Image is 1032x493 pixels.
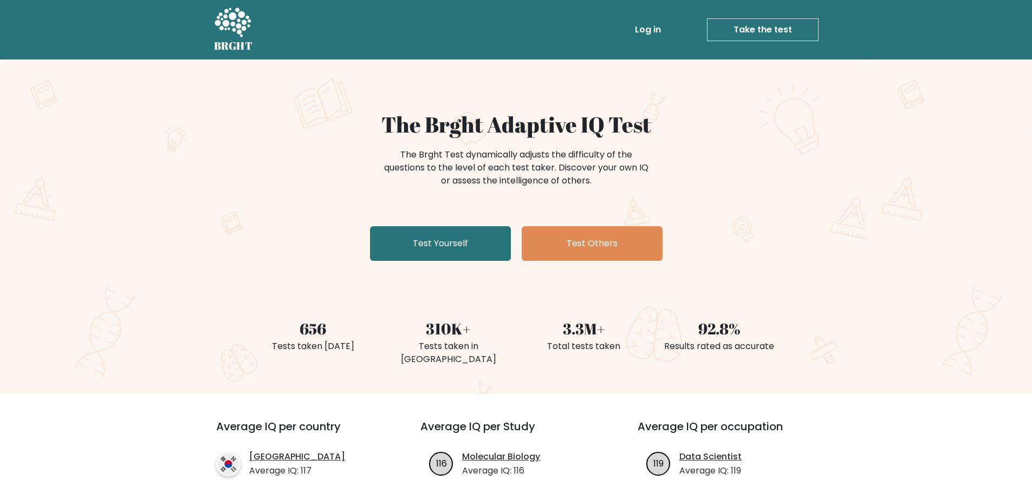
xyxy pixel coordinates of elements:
[523,340,645,353] div: Total tests taken
[381,148,652,187] div: The Brght Test dynamically adjusts the difficulty of the questions to the level of each test take...
[420,420,612,446] h3: Average IQ per Study
[658,340,781,353] div: Results rated as accurate
[653,457,664,469] text: 119
[638,420,829,446] h3: Average IQ per occupation
[249,464,345,477] p: Average IQ: 117
[387,317,510,340] div: 310K+
[462,464,540,477] p: Average IQ: 116
[216,452,241,476] img: country
[252,317,374,340] div: 656
[216,420,381,446] h3: Average IQ per country
[679,450,742,463] a: Data Scientist
[370,226,511,261] a: Test Yourself
[387,340,510,366] div: Tests taken in [GEOGRAPHIC_DATA]
[658,317,781,340] div: 92.8%
[679,464,742,477] p: Average IQ: 119
[252,111,781,137] h1: The Brght Adaptive IQ Test
[707,18,819,41] a: Take the test
[436,457,447,469] text: 116
[631,19,665,41] a: Log in
[214,4,253,55] a: BRGHT
[249,450,345,463] a: [GEOGRAPHIC_DATA]
[523,317,645,340] div: 3.3M+
[252,340,374,353] div: Tests taken [DATE]
[214,40,253,52] h5: BRGHT
[522,226,663,261] a: Test Others
[462,450,540,463] a: Molecular Biology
